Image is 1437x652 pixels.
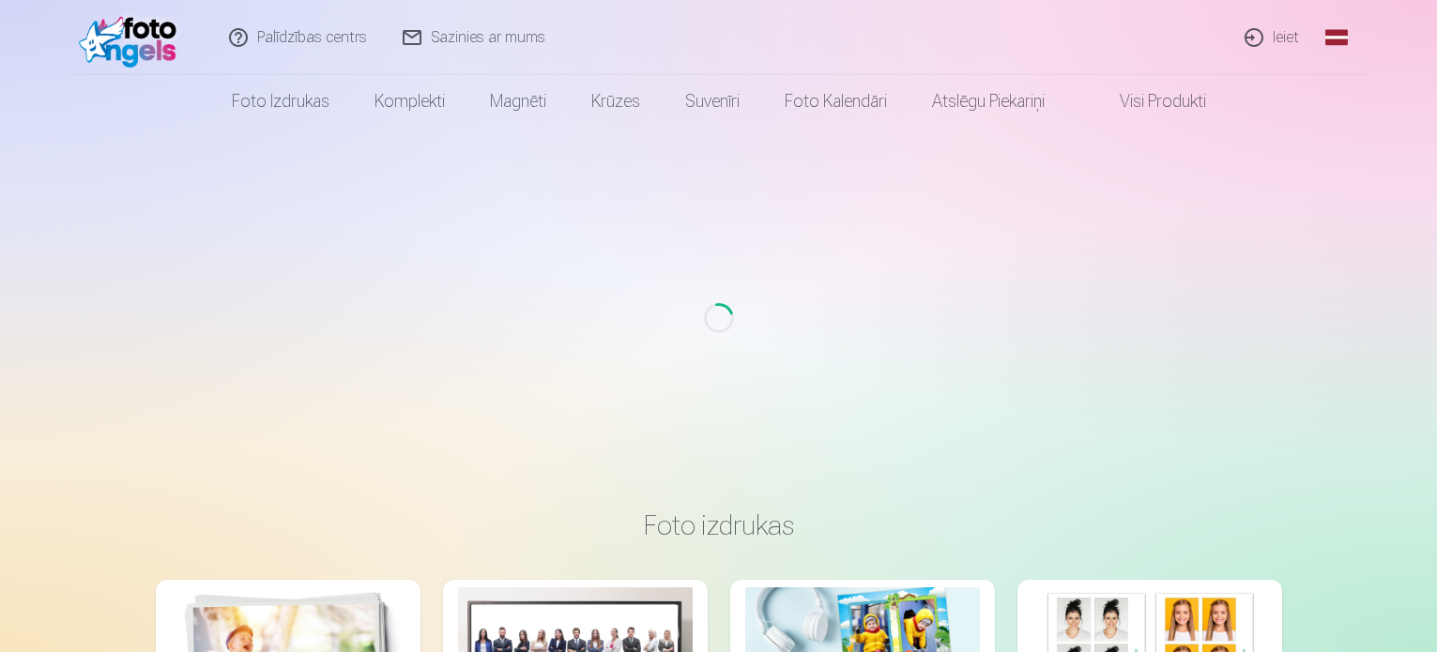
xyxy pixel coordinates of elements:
img: /fa1 [79,8,187,68]
a: Foto kalendāri [762,75,910,128]
a: Krūzes [569,75,663,128]
a: Suvenīri [663,75,762,128]
a: Visi produkti [1067,75,1229,128]
a: Magnēti [467,75,569,128]
a: Komplekti [352,75,467,128]
h3: Foto izdrukas [171,508,1267,542]
a: Atslēgu piekariņi [910,75,1067,128]
a: Foto izdrukas [209,75,352,128]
